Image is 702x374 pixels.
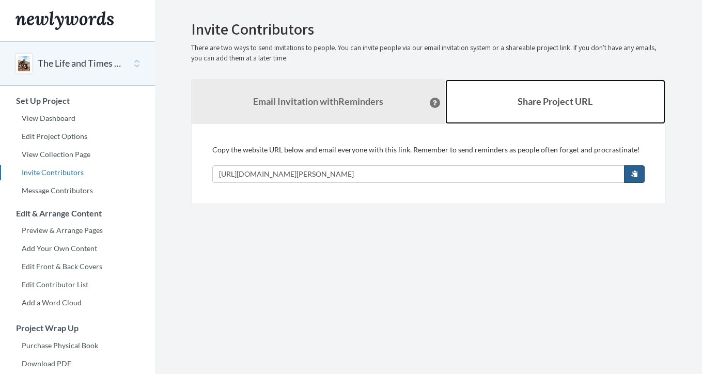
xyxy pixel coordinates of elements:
[15,11,114,30] img: Newlywords logo
[191,21,666,38] h2: Invite Contributors
[22,7,59,17] span: Support
[38,57,121,70] button: The Life and Times of [PERSON_NAME]
[212,145,645,183] div: Copy the website URL below and email everyone with this link. Remember to send reminders as peopl...
[253,96,383,107] strong: Email Invitation with Reminders
[1,209,155,218] h3: Edit & Arrange Content
[1,96,155,105] h3: Set Up Project
[518,96,592,107] b: Share Project URL
[1,323,155,333] h3: Project Wrap Up
[191,43,666,64] p: There are two ways to send invitations to people. You can invite people via our email invitation ...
